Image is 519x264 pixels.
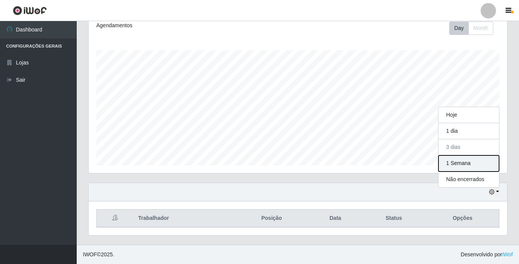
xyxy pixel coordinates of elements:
[449,21,493,35] div: First group
[461,251,513,259] span: Desenvolvido por
[438,123,499,139] button: 1 dia
[438,155,499,172] button: 1 Semana
[438,139,499,155] button: 3 dias
[13,6,47,15] img: CoreUI Logo
[502,251,513,257] a: iWof
[438,107,499,123] button: Hoje
[449,21,469,35] button: Day
[309,210,362,228] th: Data
[468,21,493,35] button: Month
[234,210,309,228] th: Posição
[133,210,234,228] th: Trabalhador
[83,251,114,259] span: © 2025 .
[426,210,499,228] th: Opções
[438,172,499,187] button: Não encerrados
[83,251,97,257] span: IWOF
[362,210,426,228] th: Status
[449,21,499,35] div: Toolbar with button groups
[96,21,257,30] div: Agendamentos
